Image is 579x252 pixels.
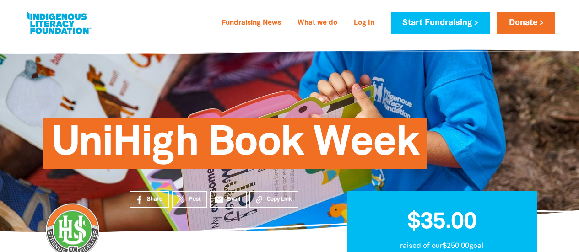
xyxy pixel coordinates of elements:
a: Share [130,191,169,208]
span: Email [227,195,240,204]
i: email [214,195,224,204]
a: Post [172,191,207,208]
a: What we do [292,16,343,31]
span: Copy Link [267,195,292,204]
a: Donate [497,12,555,34]
span: UniHigh Book Week [52,125,419,169]
span: Share [147,195,162,204]
a: Fundraising News [216,16,287,31]
span: $35.00 [407,212,476,233]
a: Log In [348,16,380,31]
a: emailEmail [210,191,247,208]
a: Start Fundraising [391,12,490,34]
button: Copy Link [249,191,298,208]
span: Post [189,195,200,204]
p: raised of our $250.00 goal [358,241,525,252]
